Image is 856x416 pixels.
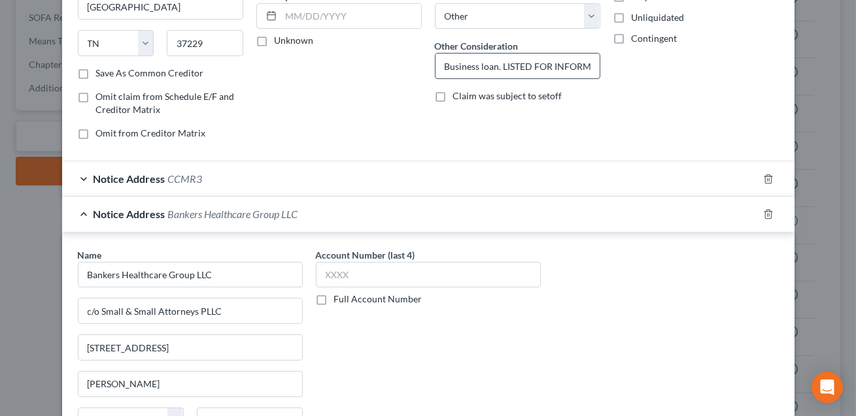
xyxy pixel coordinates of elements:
span: Notice Address [94,172,165,185]
label: Other Consideration [435,39,519,53]
span: Unliquidated [632,12,685,23]
div: Open Intercom Messenger [812,372,843,403]
label: Unknown [275,34,314,47]
label: Full Account Number [334,293,422,306]
input: Specify... [436,54,600,78]
input: Apt, Suite, etc... [78,335,302,360]
span: Omit claim from Schedule E/F and Creditor Matrix [96,91,235,115]
span: CCMR3 [168,172,203,185]
input: Enter city... [78,372,302,396]
span: Contingent [632,33,677,44]
span: Notice Address [94,208,165,220]
input: Search by name... [78,262,303,288]
input: Enter address... [78,298,302,323]
input: MM/DD/YYYY [281,4,421,29]
span: Bankers Healthcare Group LLC [168,208,298,220]
label: Account Number (last 4) [316,248,415,262]
input: XXXX [316,262,541,288]
span: Claim was subject to setoff [453,90,562,101]
span: Name [78,249,102,261]
input: Enter zip... [167,30,243,56]
label: Save As Common Creditor [96,67,204,80]
span: Omit from Creditor Matrix [96,127,206,138]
